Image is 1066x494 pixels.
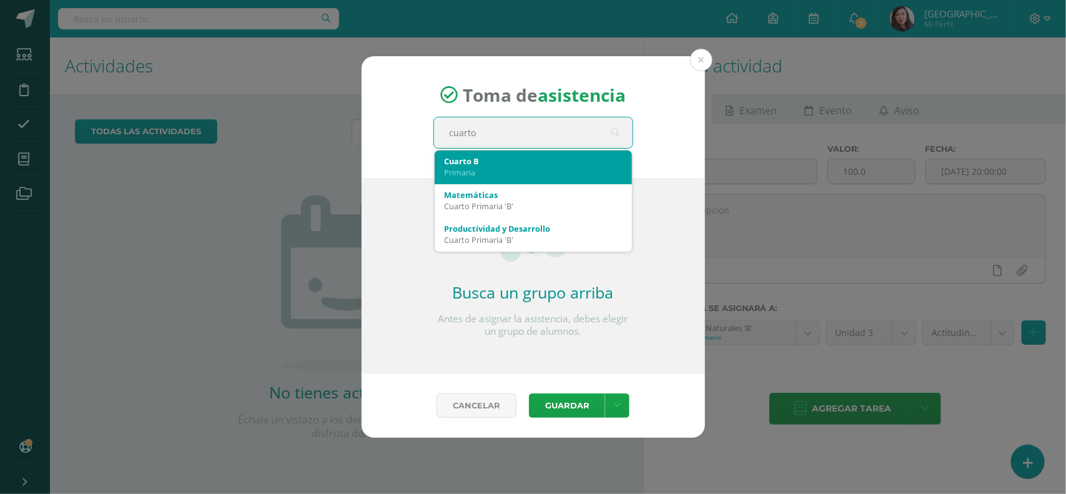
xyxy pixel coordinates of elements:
[463,83,626,107] span: Toma de
[529,393,605,418] button: Guardar
[433,282,633,303] h2: Busca un grupo arriba
[445,189,622,200] div: Matemáticas
[538,83,626,107] strong: asistencia
[433,313,633,338] p: Antes de asignar la asistencia, debes elegir un grupo de alumnos.
[445,156,622,167] div: Cuarto B
[445,200,622,212] div: Cuarto Primaria 'B'
[690,49,713,71] button: Close (Esc)
[445,167,622,178] div: Primaria
[445,234,622,245] div: Cuarto Primaria 'B'
[434,117,633,148] input: Busca un grado o sección aquí...
[445,223,622,234] div: Productividad y Desarrollo
[437,393,516,418] a: Cancelar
